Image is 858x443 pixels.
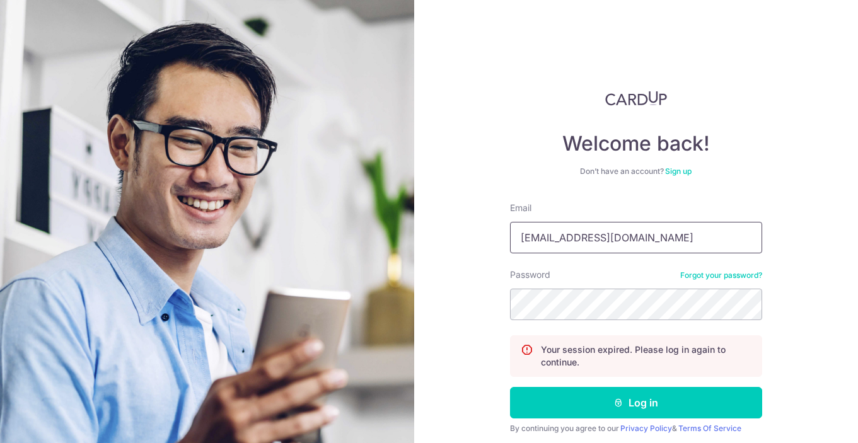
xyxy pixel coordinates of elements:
[510,268,550,281] label: Password
[510,387,762,418] button: Log in
[510,131,762,156] h4: Welcome back!
[620,423,672,433] a: Privacy Policy
[510,423,762,434] div: By continuing you agree to our &
[605,91,667,106] img: CardUp Logo
[680,270,762,280] a: Forgot your password?
[510,166,762,176] div: Don’t have an account?
[510,222,762,253] input: Enter your Email
[665,166,692,176] a: Sign up
[510,202,531,214] label: Email
[541,343,751,369] p: Your session expired. Please log in again to continue.
[678,423,741,433] a: Terms Of Service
